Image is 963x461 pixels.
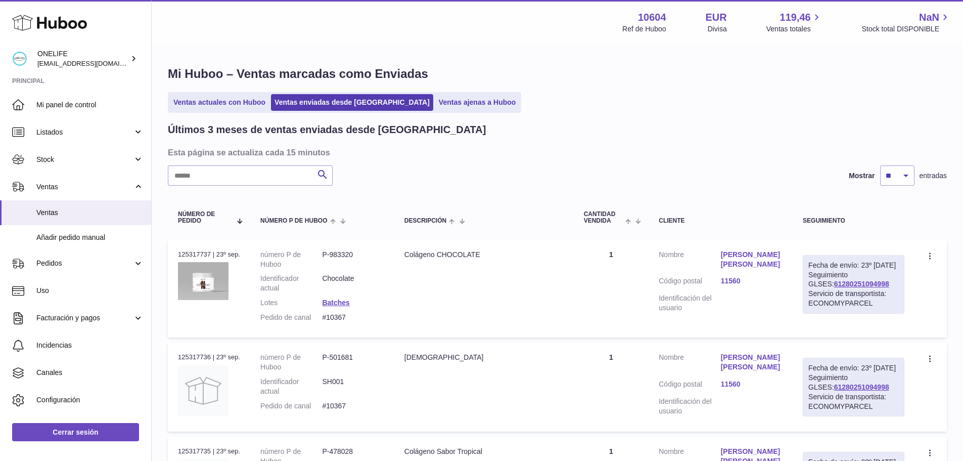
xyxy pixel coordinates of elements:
span: Uso [36,286,144,296]
span: [EMAIL_ADDRESS][DOMAIN_NAME] [37,59,149,67]
a: NaN Stock total DISPONIBLE [862,11,951,34]
span: 119,46 [780,11,811,24]
a: [PERSON_NAME] [PERSON_NAME] [721,250,783,269]
span: Listados [36,128,133,137]
span: Stock total DISPONIBLE [862,24,951,34]
div: Cliente [659,218,783,224]
a: 61280251094998 [834,383,889,391]
div: Servicio de transportista: ECONOMYPARCEL [808,289,899,308]
h1: Mi Huboo – Ventas marcadas como Enviadas [168,66,947,82]
dd: #10367 [322,313,384,322]
img: internalAdmin-10604@internal.huboo.com [12,51,27,66]
a: Ventas ajenas a Huboo [435,94,520,111]
div: 125317737 | 23º sep. [178,250,240,259]
div: Servicio de transportista: ECONOMYPARCEL [808,392,899,411]
strong: EUR [706,11,727,24]
h2: Últimos 3 meses de ventas enviadas desde [GEOGRAPHIC_DATA] [168,123,486,137]
dt: Código postal [659,380,720,392]
span: Configuración [36,395,144,405]
div: Colágeno CHOCOLATE [404,250,564,260]
dt: Código postal [659,276,720,288]
div: [DEMOGRAPHIC_DATA] [404,353,564,362]
span: Stock [36,155,133,164]
dt: Identificador actual [260,274,322,293]
span: Canales [36,368,144,378]
dt: número P de Huboo [260,250,322,269]
a: Ventas actuales con Huboo [170,94,269,111]
div: Divisa [708,24,727,34]
a: 11560 [721,380,783,389]
img: no-photo.jpg [178,365,228,416]
div: Colágeno Sabor Tropical [404,447,564,456]
dt: Pedido de canal [260,401,322,411]
dt: Pedido de canal [260,313,322,322]
span: Añadir pedido manual [36,233,144,242]
span: Ventas [36,208,144,218]
span: Ventas [36,182,133,192]
dt: Nombre [659,353,720,374]
div: Seguimiento [803,218,904,224]
a: 61280251094998 [834,280,889,288]
a: Cerrar sesión [12,423,139,441]
div: Fecha de envío: 23º [DATE] [808,261,899,270]
dd: #10367 [322,401,384,411]
td: 1 [574,343,649,432]
span: Número de pedido [178,211,232,224]
span: Incidencias [36,341,144,350]
a: 119,46 Ventas totales [766,11,822,34]
dd: Chocolate [322,274,384,293]
dt: Identificación del usuario [659,294,720,313]
dt: número P de Huboo [260,353,322,372]
div: Ref de Huboo [622,24,666,34]
dt: Nombre [659,250,720,272]
label: Mostrar [849,171,875,181]
a: Batches [322,299,349,307]
span: Mi panel de control [36,100,144,110]
dt: Lotes [260,298,322,308]
span: número P de Huboo [260,218,327,224]
a: [PERSON_NAME] [PERSON_NAME] [721,353,783,372]
dt: Identificador actual [260,377,322,396]
div: 125317736 | 23º sep. [178,353,240,362]
h3: Esta página se actualiza cada 15 minutos [168,147,944,158]
a: 11560 [721,276,783,286]
span: entradas [920,171,947,181]
a: Ventas enviadas desde [GEOGRAPHIC_DATA] [271,94,433,111]
div: Seguimiento GLSES: [803,255,904,314]
dd: P-983320 [322,250,384,269]
span: NaN [919,11,939,24]
td: 1 [574,240,649,338]
span: Facturación y pagos [36,313,133,323]
div: ONELIFE [37,49,128,68]
span: Pedidos [36,259,133,268]
span: Ventas totales [766,24,822,34]
strong: 10604 [638,11,666,24]
dt: Identificación del usuario [659,397,720,416]
dd: SH001 [322,377,384,396]
div: 125317735 | 23º sep. [178,447,240,456]
span: Cantidad vendida [584,211,623,224]
img: 1715005394.jpeg [178,262,228,300]
span: Descripción [404,218,446,224]
dd: P-501681 [322,353,384,372]
div: Fecha de envío: 23º [DATE] [808,363,899,373]
div: Seguimiento GLSES: [803,358,904,416]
